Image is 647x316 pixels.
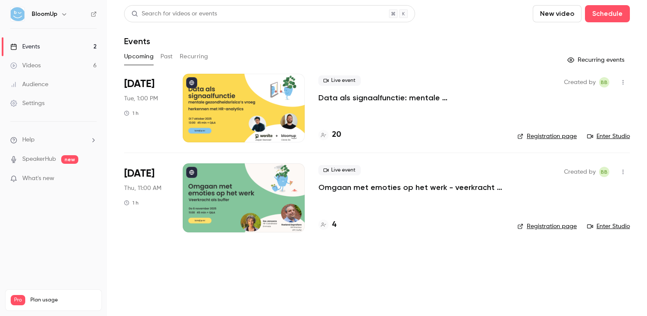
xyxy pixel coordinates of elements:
[10,135,97,144] li: help-dropdown-opener
[601,167,608,177] span: BB
[180,50,208,63] button: Recurring
[517,222,577,231] a: Registration page
[10,99,45,108] div: Settings
[22,174,54,183] span: What's new
[533,5,582,22] button: New video
[10,42,40,51] div: Events
[517,132,577,141] a: Registration page
[601,77,608,87] span: BB
[599,77,609,87] span: Benjamin Bergers
[318,75,361,86] span: Live event
[599,167,609,177] span: Benjamin Bergers
[22,135,35,144] span: Help
[318,93,504,103] a: Data als signaalfunctie: mentale gezondheidsrisico’s vroeg herkennen met HR-analytics
[587,222,630,231] a: Enter Studio
[124,77,154,91] span: [DATE]
[124,36,150,46] h1: Events
[11,295,25,305] span: Pro
[124,74,169,142] div: Oct 7 Tue, 1:00 PM (Europe/Brussels)
[318,182,504,193] a: Omgaan met emoties op het werk - veerkracht als buffer
[10,61,41,70] div: Videos
[332,129,341,141] h4: 20
[124,184,161,193] span: Thu, 11:00 AM
[564,167,596,177] span: Created by
[318,129,341,141] a: 20
[124,110,139,117] div: 1 h
[564,53,630,67] button: Recurring events
[10,80,48,89] div: Audience
[587,132,630,141] a: Enter Studio
[61,155,78,164] span: new
[318,219,336,231] a: 4
[124,163,169,232] div: Nov 6 Thu, 11:00 AM (Europe/Brussels)
[585,5,630,22] button: Schedule
[11,7,24,21] img: BloomUp
[160,50,173,63] button: Past
[22,155,56,164] a: SpeakerHub
[124,199,139,206] div: 1 h
[332,219,336,231] h4: 4
[131,9,217,18] div: Search for videos or events
[124,94,158,103] span: Tue, 1:00 PM
[124,167,154,181] span: [DATE]
[318,165,361,175] span: Live event
[30,297,96,304] span: Plan usage
[32,10,57,18] h6: BloomUp
[124,50,154,63] button: Upcoming
[564,77,596,87] span: Created by
[86,175,97,183] iframe: Noticeable Trigger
